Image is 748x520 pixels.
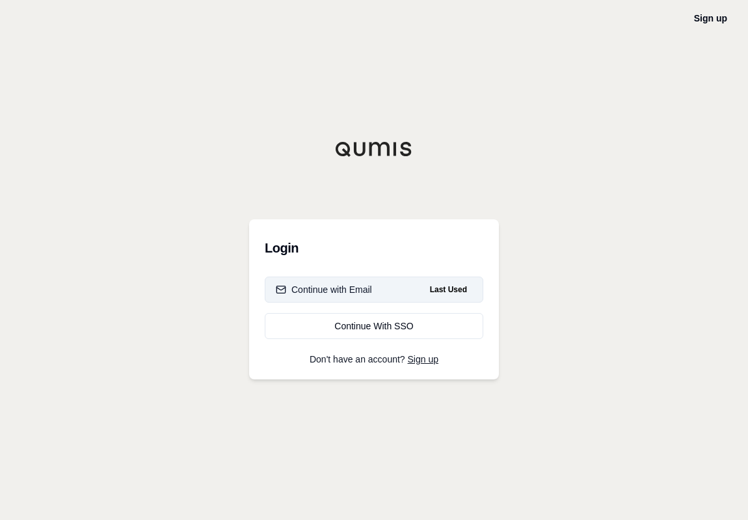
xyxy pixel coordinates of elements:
span: Last Used [425,282,472,297]
p: Don't have an account? [265,355,483,364]
a: Sign up [694,13,727,23]
div: Continue With SSO [276,320,472,333]
a: Sign up [408,354,438,364]
button: Continue with EmailLast Used [265,277,483,303]
img: Qumis [335,141,413,157]
h3: Login [265,235,483,261]
div: Continue with Email [276,283,372,296]
a: Continue With SSO [265,313,483,339]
